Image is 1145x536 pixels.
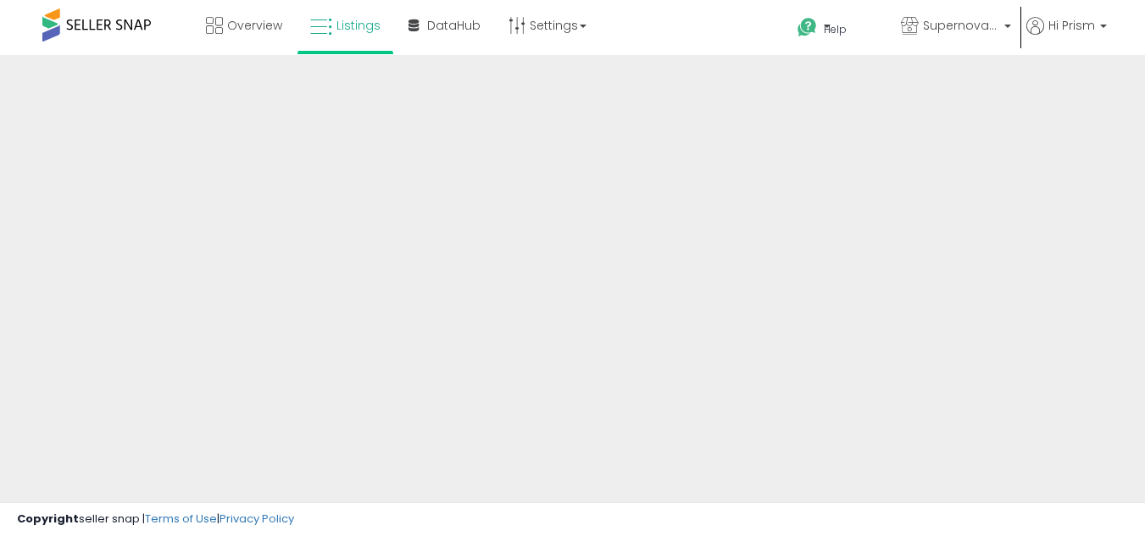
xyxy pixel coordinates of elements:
[824,22,847,36] span: Help
[923,17,999,34] span: Supernova Co.
[227,17,282,34] span: Overview
[145,511,217,527] a: Terms of Use
[1026,17,1107,55] a: Hi Prism
[1048,17,1095,34] span: Hi Prism
[336,17,381,34] span: Listings
[784,4,886,55] a: Help
[17,511,79,527] strong: Copyright
[797,17,818,38] i: Get Help
[427,17,481,34] span: DataHub
[17,511,294,528] div: seller snap | |
[220,511,294,527] a: Privacy Policy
